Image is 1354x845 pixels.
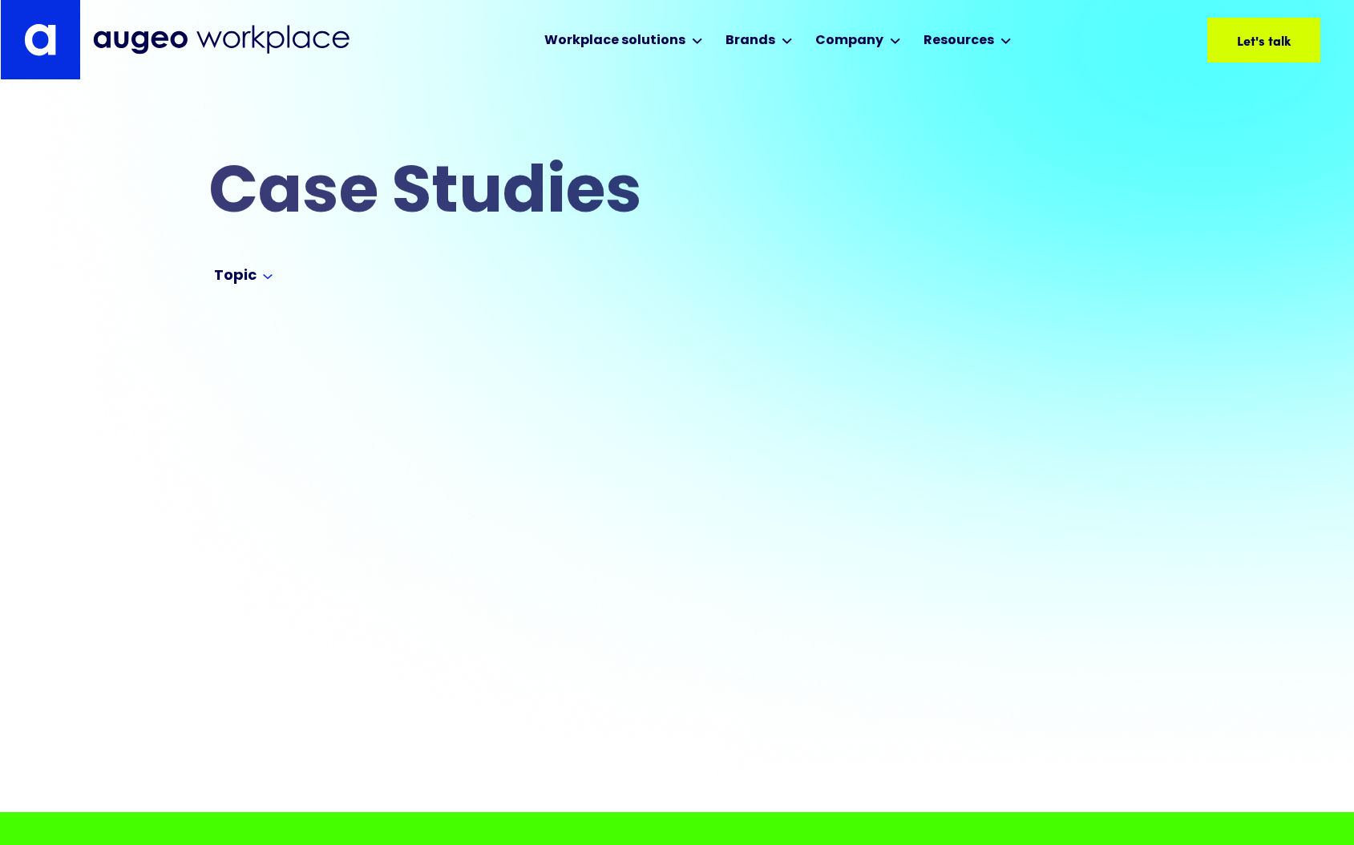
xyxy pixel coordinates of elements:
[544,31,685,51] div: Workplace solutions
[208,163,760,228] h2: Case Studies
[1207,18,1320,63] a: Let's talk
[263,274,273,280] img: Arrow symbol in bright blue pointing down to indicate an expanded section.
[24,23,56,56] img: Augeo's "a" monogram decorative logo in white.
[815,31,883,51] div: Company
[726,31,775,51] div: Brands
[214,267,257,286] div: Topic
[208,684,1146,748] div: List
[93,25,350,55] img: Augeo Workplace business unit full logo in mignight blue.
[924,31,994,51] div: Resources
